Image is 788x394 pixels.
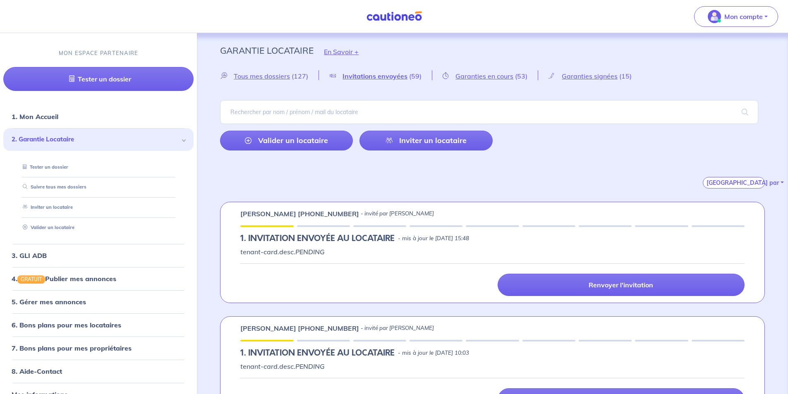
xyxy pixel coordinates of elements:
button: illu_account_valid_menu.svgMon compte [694,6,778,27]
p: tenant-card.desc.PENDING [240,361,745,371]
a: Inviter un locataire [359,131,492,150]
a: Suivre tous mes dossiers [19,184,86,190]
a: Valider un locataire [19,224,74,230]
span: 2. Garantie Locataire [12,135,179,144]
img: Cautioneo [363,11,425,21]
p: - invité par [PERSON_NAME] [361,210,434,218]
span: Garanties en cours [455,72,513,80]
p: [PERSON_NAME] [PHONE_NUMBER] [240,209,359,219]
p: Garantie Locataire [220,43,314,58]
h5: 1.︎ INVITATION ENVOYÉE AU LOCATAIRE [240,234,395,244]
p: Renvoyer l'invitation [589,281,653,289]
a: Tester un dossier [3,67,194,91]
a: Valider un locataire [220,131,353,150]
span: (59) [409,72,422,80]
div: 1. Mon Accueil [3,108,194,125]
p: MON ESPACE PARTENAIRE [59,49,139,57]
div: state: PENDING, Context: IN-LANDLORD [240,348,745,358]
div: Tester un dossier [13,160,184,174]
a: 7. Bons plans pour mes propriétaires [12,344,132,352]
a: 6. Bons plans pour mes locataires [12,321,121,329]
a: Renvoyer l'invitation [498,274,745,296]
a: 4.GRATUITPublier mes annonces [12,275,116,283]
a: Garanties signées(15) [538,72,642,80]
button: [GEOGRAPHIC_DATA] par [703,177,765,189]
a: Garanties en cours(53) [432,72,538,80]
div: 8. Aide-Contact [3,363,194,380]
span: Garanties signées [562,72,618,80]
a: 3. GLI ADB [12,251,47,260]
a: 5. Gérer mes annonces [12,298,86,306]
a: 8. Aide-Contact [12,367,62,375]
div: Valider un locataire [13,221,184,234]
a: Inviter un locataire [19,205,73,210]
span: (127) [292,72,308,80]
div: Suivre tous mes dossiers [13,181,184,194]
p: Mon compte [724,12,763,21]
p: - invité par [PERSON_NAME] [361,324,434,332]
img: illu_account_valid_menu.svg [708,10,721,23]
div: 6. Bons plans pour mes locataires [3,317,194,333]
p: - mis à jour le [DATE] 10:03 [398,349,469,357]
p: - mis à jour le [DATE] 15:48 [398,234,469,243]
button: En Savoir + [314,40,369,64]
div: 2. Garantie Locataire [3,128,194,151]
span: Invitations envoyées [343,72,407,80]
div: 5. Gérer mes annonces [3,294,194,310]
div: 4.GRATUITPublier mes annonces [3,270,194,287]
a: 1. Mon Accueil [12,112,58,121]
a: Invitations envoyées(59) [319,72,432,80]
div: 7. Bons plans pour mes propriétaires [3,340,194,356]
div: Inviter un locataire [13,201,184,215]
a: Tous mes dossiers(127) [220,72,319,80]
div: state: PENDING, Context: IN-LANDLORD [240,234,745,244]
a: Tester un dossier [19,164,68,170]
span: (53) [515,72,527,80]
span: Tous mes dossiers [234,72,290,80]
div: 3. GLI ADB [3,247,194,264]
span: search [732,100,758,124]
h5: 1.︎ INVITATION ENVOYÉE AU LOCATAIRE [240,348,395,358]
p: tenant-card.desc.PENDING [240,247,745,257]
span: (15) [619,72,632,80]
input: Rechercher par nom / prénom / mail du locataire [220,100,758,124]
p: [PERSON_NAME] [PHONE_NUMBER] [240,323,359,333]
